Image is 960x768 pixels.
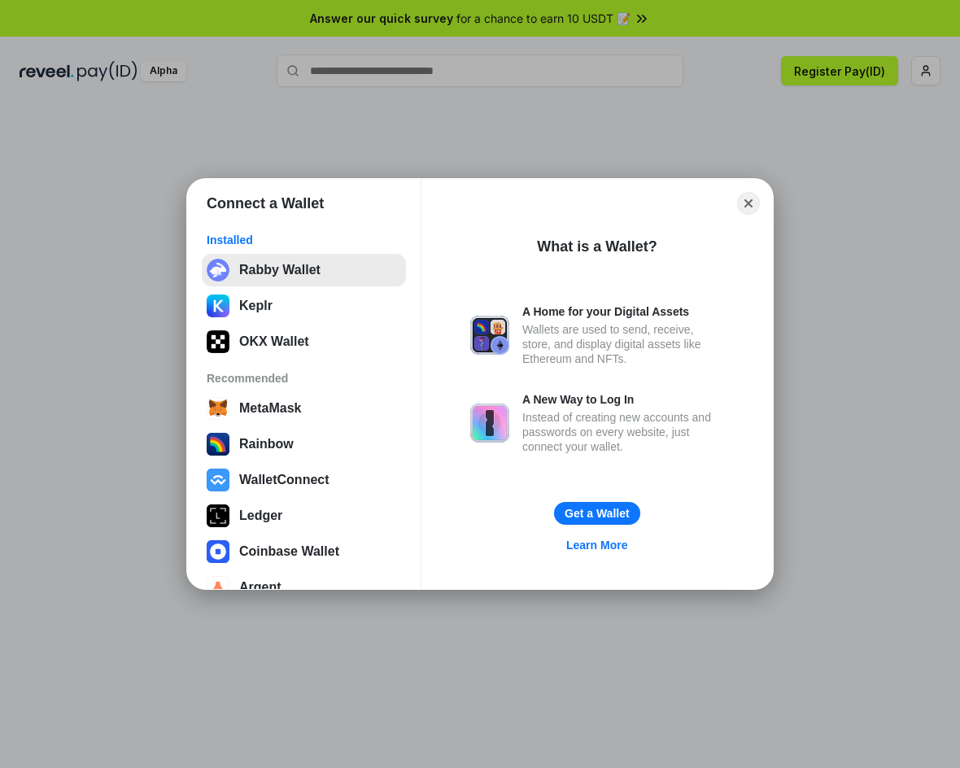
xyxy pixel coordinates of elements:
div: Wallets are used to send, receive, store, and display digital assets like Ethereum and NFTs. [522,322,724,366]
div: MetaMask [239,401,301,416]
img: ByMCUfJCc2WaAAAAAElFTkSuQmCC [207,295,229,317]
button: WalletConnect [202,464,406,496]
img: svg+xml,%3Csvg%20width%3D%2228%22%20height%3D%2228%22%20viewBox%3D%220%200%2028%2028%22%20fill%3D... [207,469,229,491]
button: OKX Wallet [202,325,406,358]
button: Ledger [202,500,406,532]
img: svg+xml,%3Csvg%20xmlns%3D%22http%3A%2F%2Fwww.w3.org%2F2000%2Fsvg%22%20fill%3D%22none%22%20viewBox... [470,404,509,443]
div: WalletConnect [239,473,329,487]
div: Learn More [566,538,627,552]
div: A New Way to Log In [522,392,724,407]
img: svg+xml,%3Csvg%20xmlns%3D%22http%3A%2F%2Fwww.w3.org%2F2000%2Fsvg%22%20fill%3D%22none%22%20viewBox... [470,316,509,355]
img: svg+xml,%3Csvg%20width%3D%2228%22%20height%3D%2228%22%20viewBox%3D%220%200%2028%2028%22%20fill%3D... [207,540,229,563]
div: Coinbase Wallet [239,544,339,559]
img: svg+xml,%3Csvg%20width%3D%2228%22%20height%3D%2228%22%20viewBox%3D%220%200%2028%2028%22%20fill%3D... [207,397,229,420]
div: Instead of creating new accounts and passwords on every website, just connect your wallet. [522,410,724,454]
a: Learn More [556,535,637,556]
button: Get a Wallet [554,502,640,525]
img: svg+xml,%3Csvg%20width%3D%2228%22%20height%3D%2228%22%20viewBox%3D%220%200%2028%2028%22%20fill%3D... [207,576,229,599]
button: MetaMask [202,392,406,425]
img: svg+xml,%3Csvg%20width%3D%22120%22%20height%3D%22120%22%20viewBox%3D%220%200%20120%20120%22%20fil... [207,433,229,456]
div: A Home for your Digital Assets [522,304,724,319]
div: OKX Wallet [239,334,309,349]
div: Installed [207,233,401,247]
div: Argent [239,580,281,595]
img: 5VZ71FV6L7PA3gg3tXrdQ+DgLhC+75Wq3no69P3MC0NFQpx2lL04Ql9gHK1bRDjsSBIvScBnDTk1WrlGIZBorIDEYJj+rhdgn... [207,330,229,353]
button: Close [737,192,760,215]
div: Recommended [207,371,401,386]
button: Argent [202,571,406,604]
button: Coinbase Wallet [202,535,406,568]
button: Keplr [202,290,406,322]
div: Ledger [239,508,282,523]
div: Keplr [239,299,273,313]
img: svg+xml,%3Csvg%20xmlns%3D%22http%3A%2F%2Fwww.w3.org%2F2000%2Fsvg%22%20width%3D%2228%22%20height%3... [207,504,229,527]
div: Rabby Wallet [239,263,321,277]
h1: Connect a Wallet [207,194,324,213]
div: What is a Wallet? [537,237,657,256]
div: Rainbow [239,437,294,452]
div: Get a Wallet [565,506,630,521]
img: svg+xml;base64,PHN2ZyB3aWR0aD0iMzIiIGhlaWdodD0iMzIiIHZpZXdCb3g9IjAgMCAzMiAzMiIgZmlsbD0ibm9uZSIgeG... [207,259,229,281]
button: Rabby Wallet [202,254,406,286]
button: Rainbow [202,428,406,460]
